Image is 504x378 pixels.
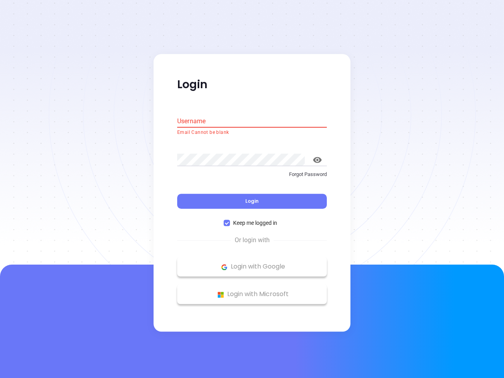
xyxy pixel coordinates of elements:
p: Login with Google [181,261,323,273]
span: Login [245,198,259,205]
p: Login [177,78,327,92]
button: Google Logo Login with Google [177,257,327,277]
p: Email Cannot be blank [177,129,327,137]
span: Keep me logged in [230,219,280,228]
button: toggle password visibility [308,150,327,169]
p: Forgot Password [177,170,327,178]
p: Login with Microsoft [181,289,323,300]
span: Or login with [231,236,274,245]
img: Google Logo [219,262,229,272]
a: Forgot Password [177,170,327,185]
button: Microsoft Logo Login with Microsoft [177,285,327,304]
img: Microsoft Logo [216,290,226,300]
button: Login [177,194,327,209]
